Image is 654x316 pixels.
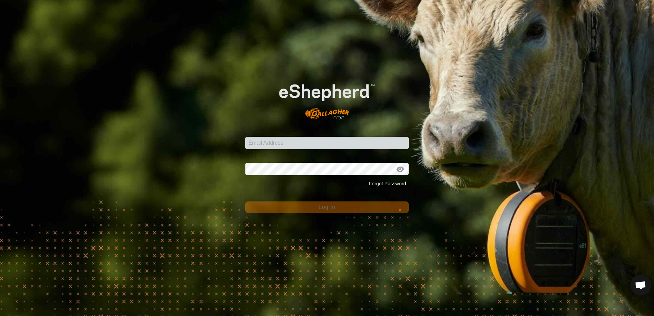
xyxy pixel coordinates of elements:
[630,275,651,295] a: Open chat
[318,204,335,210] span: Log In
[369,181,406,186] a: Forgot Password
[262,70,392,126] img: E-shepherd Logo
[245,137,409,149] input: Email Address
[245,201,409,213] button: Log In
